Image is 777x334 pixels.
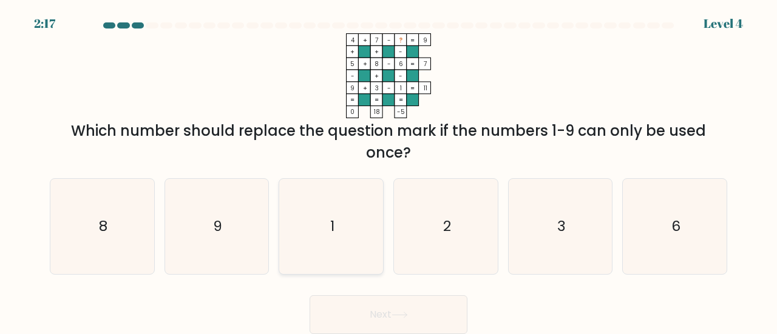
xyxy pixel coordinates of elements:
[410,84,415,93] tspan: =
[410,59,415,68] tspan: =
[99,216,107,236] text: 8
[351,95,355,104] tspan: =
[351,72,355,81] tspan: -
[375,95,379,104] tspan: =
[213,216,222,236] text: 9
[375,59,379,68] tspan: 8
[397,107,405,116] tspan: -5
[410,36,415,45] tspan: =
[424,84,427,93] tspan: 11
[374,107,380,116] tspan: 18
[363,84,367,93] tspan: +
[399,95,403,104] tspan: =
[351,84,355,93] tspan: 9
[399,36,402,45] tspan: ?
[387,59,391,68] tspan: -
[330,216,334,236] text: 1
[363,59,367,68] tspan: +
[363,36,367,45] tspan: +
[57,120,720,164] div: Which number should replace the question mark if the numbers 1-9 can only be used once?
[351,59,355,68] tspan: 5
[310,295,467,334] button: Next
[375,72,379,81] tspan: +
[399,47,402,56] tspan: -
[423,36,427,45] tspan: 9
[424,59,427,68] tspan: 7
[704,15,743,33] div: Level 4
[34,15,55,33] div: 2:17
[557,216,566,236] text: 3
[375,84,379,93] tspan: 3
[399,72,402,81] tspan: -
[351,107,355,116] tspan: 0
[387,84,391,93] tspan: -
[443,216,450,236] text: 2
[351,36,355,45] tspan: 4
[375,36,378,45] tspan: 7
[671,216,680,236] text: 6
[399,59,403,68] tspan: 6
[387,36,391,45] tspan: -
[375,47,379,56] tspan: +
[351,47,355,56] tspan: +
[400,84,402,93] tspan: 1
